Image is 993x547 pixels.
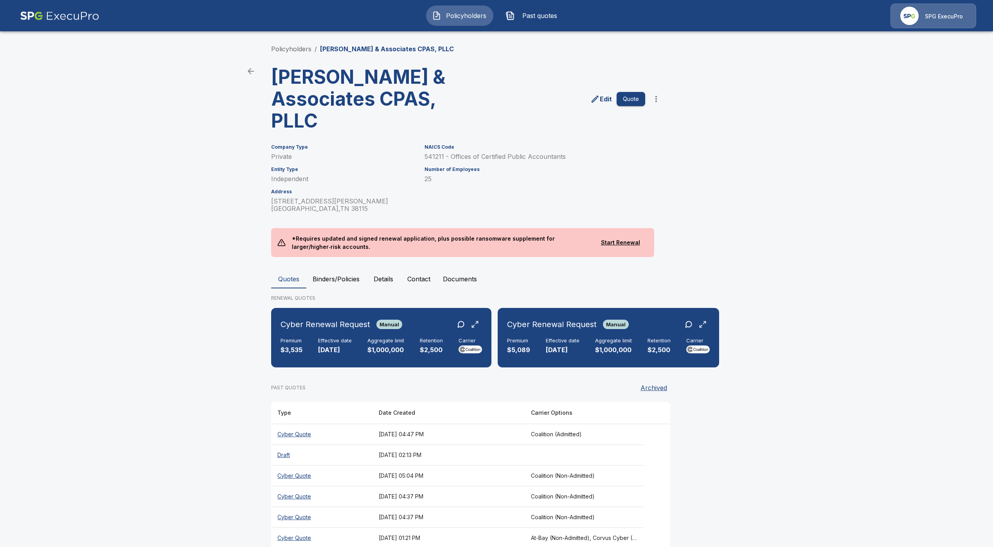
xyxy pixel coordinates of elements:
[595,345,632,354] p: $1,000,000
[271,153,415,160] p: Private
[372,507,525,527] th: [DATE] 04:37 PM
[281,338,302,344] h6: Premium
[617,92,645,106] button: Quote
[525,402,643,424] th: Carrier Options
[425,153,645,160] p: 541211 - Offices of Certified Public Accountants
[420,338,443,344] h6: Retention
[286,228,593,257] p: *Requires updated and signed renewal application, plus possible ransomware supplement for larger/...
[271,444,372,465] th: Draft
[546,338,579,344] h6: Effective date
[648,338,671,344] h6: Retention
[593,236,648,250] button: Start Renewal
[507,318,597,331] h6: Cyber Renewal Request
[603,321,629,327] span: Manual
[372,402,525,424] th: Date Created
[271,198,415,212] p: [STREET_ADDRESS][PERSON_NAME] [GEOGRAPHIC_DATA] , TN 38115
[507,338,530,344] h6: Premium
[271,486,372,507] th: Cyber Quote
[372,424,525,444] th: [DATE] 04:47 PM
[376,321,402,327] span: Manual
[271,402,372,424] th: Type
[271,384,306,391] p: PAST QUOTES
[648,91,664,107] button: more
[507,345,530,354] p: $5,089
[925,13,963,20] p: SPG ExecuPro
[637,380,670,396] button: Archived
[546,345,579,354] p: [DATE]
[271,424,372,444] th: Cyber Quote
[459,345,482,353] img: Carrier
[243,63,259,79] a: back
[444,11,488,20] span: Policyholders
[271,465,372,486] th: Cyber Quote
[401,270,437,288] button: Contact
[686,338,710,344] h6: Carrier
[281,345,302,354] p: $3,535
[271,189,415,194] h6: Address
[318,338,352,344] h6: Effective date
[420,345,443,354] p: $2,500
[372,444,525,465] th: [DATE] 02:13 PM
[271,44,454,54] nav: breadcrumb
[500,5,567,26] button: Past quotes IconPast quotes
[525,486,643,507] th: Coalition (Non-Admitted)
[271,295,722,302] p: RENEWAL QUOTES
[900,7,919,25] img: Agency Icon
[315,44,317,54] li: /
[432,11,441,20] img: Policyholders Icon
[271,175,415,183] p: Independent
[271,66,464,132] h3: [PERSON_NAME] & Associates CPAS, PLLC
[306,270,366,288] button: Binders/Policies
[318,345,352,354] p: [DATE]
[271,507,372,527] th: Cyber Quote
[271,167,415,172] h6: Entity Type
[890,4,976,28] a: Agency IconSPG ExecuPro
[271,270,722,288] div: policyholder tabs
[459,338,482,344] h6: Carrier
[589,93,613,105] a: edit
[271,144,415,150] h6: Company Type
[525,424,643,444] th: Coalition (Admitted)
[437,270,483,288] button: Documents
[372,486,525,507] th: [DATE] 04:37 PM
[518,11,561,20] span: Past quotes
[425,144,645,150] h6: NAICS Code
[281,318,370,331] h6: Cyber Renewal Request
[366,270,401,288] button: Details
[271,45,311,53] a: Policyholders
[320,44,454,54] p: [PERSON_NAME] & Associates CPAS, PLLC
[372,465,525,486] th: [DATE] 05:04 PM
[525,465,643,486] th: Coalition (Non-Admitted)
[426,5,493,26] button: Policyholders IconPolicyholders
[600,94,612,104] p: Edit
[648,345,671,354] p: $2,500
[595,338,632,344] h6: Aggregate limit
[686,345,710,353] img: Carrier
[367,338,404,344] h6: Aggregate limit
[20,4,99,28] img: AA Logo
[425,167,645,172] h6: Number of Employees
[425,175,645,183] p: 25
[525,507,643,527] th: Coalition (Non-Admitted)
[271,270,306,288] button: Quotes
[505,11,515,20] img: Past quotes Icon
[367,345,404,354] p: $1,000,000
